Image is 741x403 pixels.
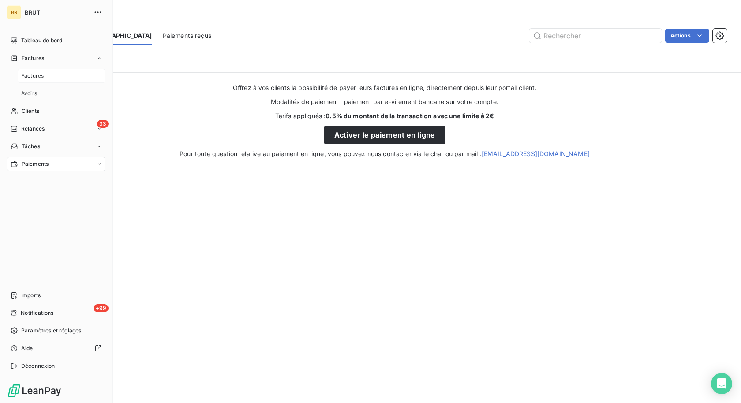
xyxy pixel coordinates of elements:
[22,160,49,168] span: Paiements
[21,344,33,352] span: Aide
[21,327,81,335] span: Paramètres et réglages
[97,120,109,128] span: 33
[21,291,41,299] span: Imports
[326,112,494,119] strong: 0.5% du montant de la transaction avec une limite à 2€
[275,112,494,120] span: Tarifs appliqués :
[21,125,45,133] span: Relances
[233,83,536,92] span: Offrez à vos clients la possibilité de payer leurs factures en ligne, directement depuis leur por...
[21,309,53,317] span: Notifications
[22,107,39,115] span: Clients
[324,126,446,144] button: Activer le paiement en ligne
[665,29,709,43] button: Actions
[271,97,498,106] span: Modalités de paiement : paiement par e-virement bancaire sur votre compte.
[7,341,105,355] a: Aide
[180,149,590,158] span: Pour toute question relative au paiement en ligne, vous pouvez nous contacter via le chat ou par ...
[94,304,109,312] span: +99
[22,54,44,62] span: Factures
[711,373,732,394] div: Open Intercom Messenger
[21,72,44,80] span: Factures
[21,90,37,97] span: Avoirs
[21,37,62,45] span: Tableau de bord
[22,142,40,150] span: Tâches
[7,384,62,398] img: Logo LeanPay
[25,9,88,16] span: BRUT
[7,5,21,19] div: BR
[163,31,211,40] span: Paiements reçus
[529,29,662,43] input: Rechercher
[482,150,590,157] a: [EMAIL_ADDRESS][DOMAIN_NAME]
[21,362,55,370] span: Déconnexion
